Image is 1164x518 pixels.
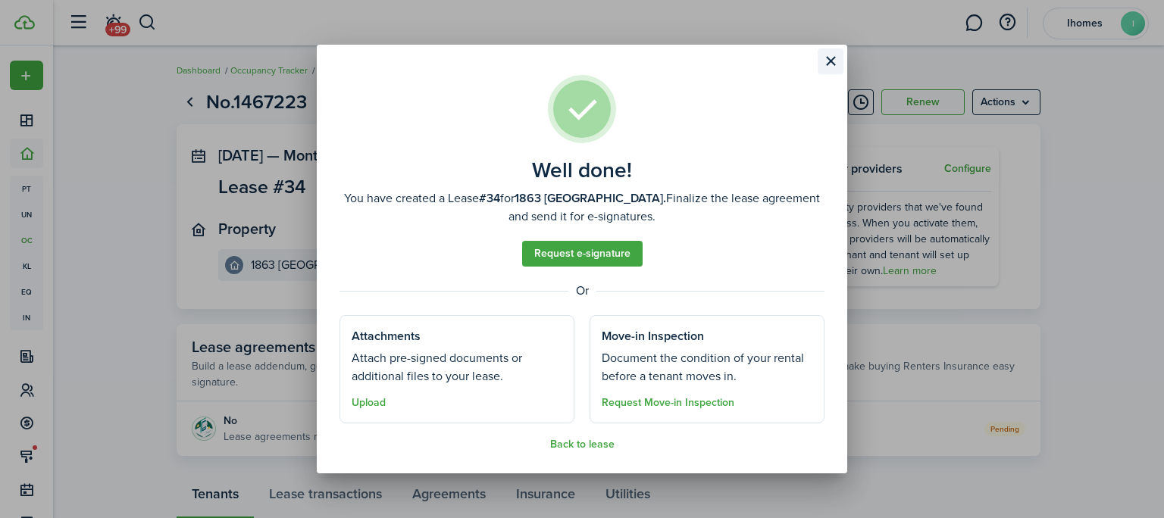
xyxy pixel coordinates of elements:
button: Upload [352,397,386,409]
button: Close modal [818,48,843,74]
well-done-section-title: Attachments [352,327,421,345]
well-done-section-description: Document the condition of your rental before a tenant moves in. [602,349,812,385]
well-done-separator: Or [339,282,824,300]
b: 1863 [GEOGRAPHIC_DATA]. [515,189,666,207]
b: #34 [479,189,500,207]
button: Back to lease [550,438,615,451]
button: Request Move-in Inspection [602,397,734,409]
well-done-section-description: Attach pre-signed documents or additional files to your lease. [352,349,562,385]
well-done-title: Well done! [532,158,632,183]
well-done-section-title: Move-in Inspection [602,327,704,345]
a: Request e-signature [522,241,643,267]
well-done-description: You have created a Lease for Finalize the lease agreement and send it for e-signatures. [339,189,824,226]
